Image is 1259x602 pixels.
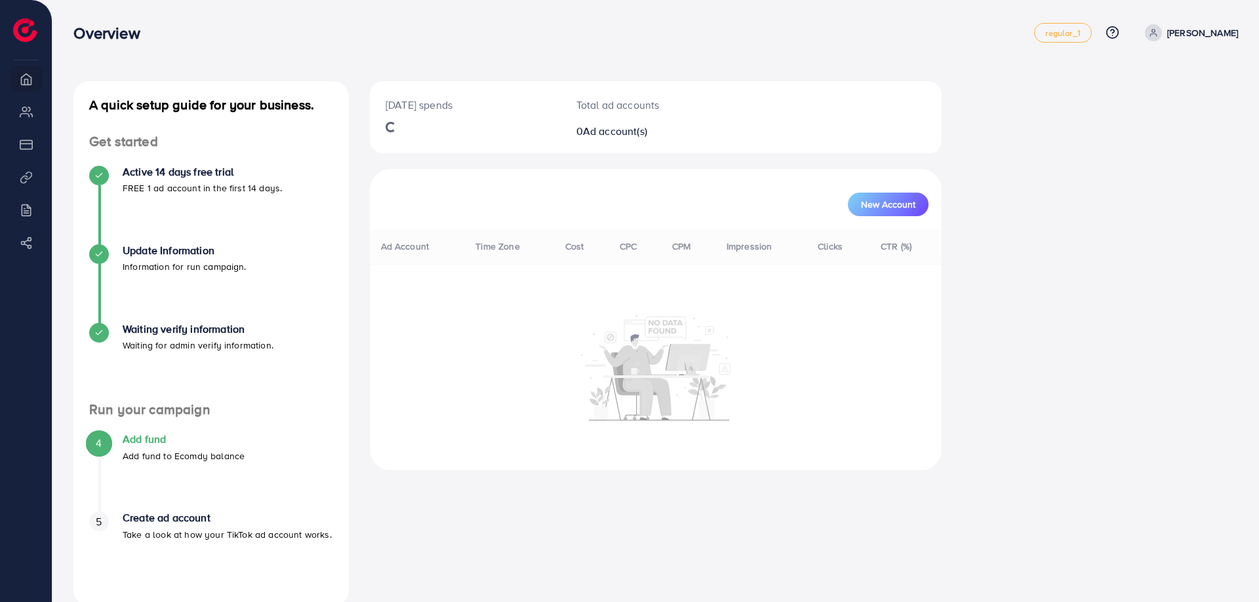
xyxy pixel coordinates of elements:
img: logo [13,18,37,42]
p: Waiting for admin verify information. [123,337,273,353]
h4: Waiting verify information [123,323,273,335]
span: regular_1 [1045,29,1080,37]
h3: Overview [73,24,150,43]
h4: Get started [73,134,349,150]
h4: A quick setup guide for your business. [73,97,349,113]
li: Active 14 days free trial [73,166,349,244]
p: Take a look at how your TikTok ad account works. [123,527,332,542]
h4: Active 14 days free trial [123,166,282,178]
a: [PERSON_NAME] [1140,24,1238,41]
a: regular_1 [1034,23,1091,43]
li: Waiting verify information [73,323,349,402]
span: 4 [96,436,102,451]
p: [DATE] spends [386,97,545,113]
li: Add fund [73,433,349,512]
p: Information for run campaign. [123,259,247,274]
h4: Add fund [123,433,245,445]
p: FREE 1 ad account in the first 14 days. [123,180,282,196]
p: Total ad accounts [576,97,688,113]
li: Create ad account [73,512,349,590]
button: New Account [848,193,929,216]
span: Ad account(s) [583,124,647,138]
h4: Create ad account [123,512,332,524]
span: 5 [96,514,102,529]
h4: Update Information [123,244,247,257]
h2: 0 [576,125,688,138]
li: Update Information [73,244,349,323]
p: [PERSON_NAME] [1167,25,1238,41]
span: New Account [861,200,915,209]
h4: Run your campaign [73,402,349,418]
p: Add fund to Ecomdy balance [123,448,245,464]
